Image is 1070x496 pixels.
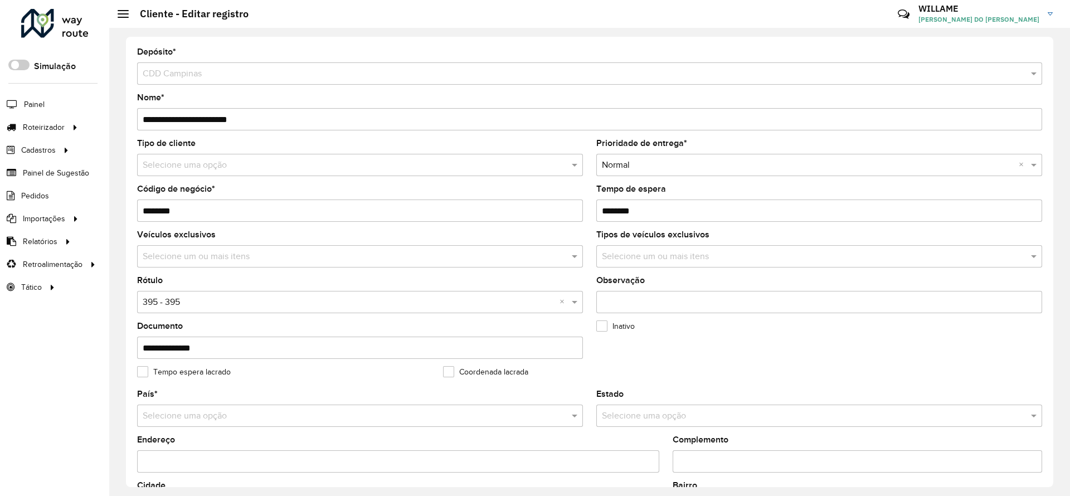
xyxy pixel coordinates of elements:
[137,228,216,241] label: Veículos exclusivos
[21,144,56,156] span: Cadastros
[129,8,249,20] h2: Cliente - Editar registro
[596,137,687,150] label: Prioridade de entrega
[892,2,916,26] a: Contato Rápido
[137,387,158,401] label: País
[673,479,697,492] label: Bairro
[23,213,65,225] span: Importações
[596,274,645,287] label: Observação
[443,366,528,378] label: Coordenada lacrada
[21,281,42,293] span: Tático
[137,433,175,446] label: Endereço
[23,167,89,179] span: Painel de Sugestão
[918,3,1039,14] h3: WILLAME
[596,387,624,401] label: Estado
[596,228,709,241] label: Tipos de veículos exclusivos
[137,274,163,287] label: Rótulo
[24,99,45,110] span: Painel
[596,320,635,332] label: Inativo
[137,137,196,150] label: Tipo de cliente
[21,190,49,202] span: Pedidos
[137,91,164,104] label: Nome
[560,295,569,309] span: Clear all
[1019,158,1028,172] span: Clear all
[23,236,57,247] span: Relatórios
[34,60,76,73] label: Simulação
[23,259,82,270] span: Retroalimentação
[137,479,166,492] label: Cidade
[137,366,231,378] label: Tempo espera lacrado
[137,319,183,333] label: Documento
[673,433,728,446] label: Complemento
[137,45,176,59] label: Depósito
[137,182,215,196] label: Código de negócio
[23,121,65,133] span: Roteirizador
[596,182,666,196] label: Tempo de espera
[918,14,1039,25] span: [PERSON_NAME] DO [PERSON_NAME]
